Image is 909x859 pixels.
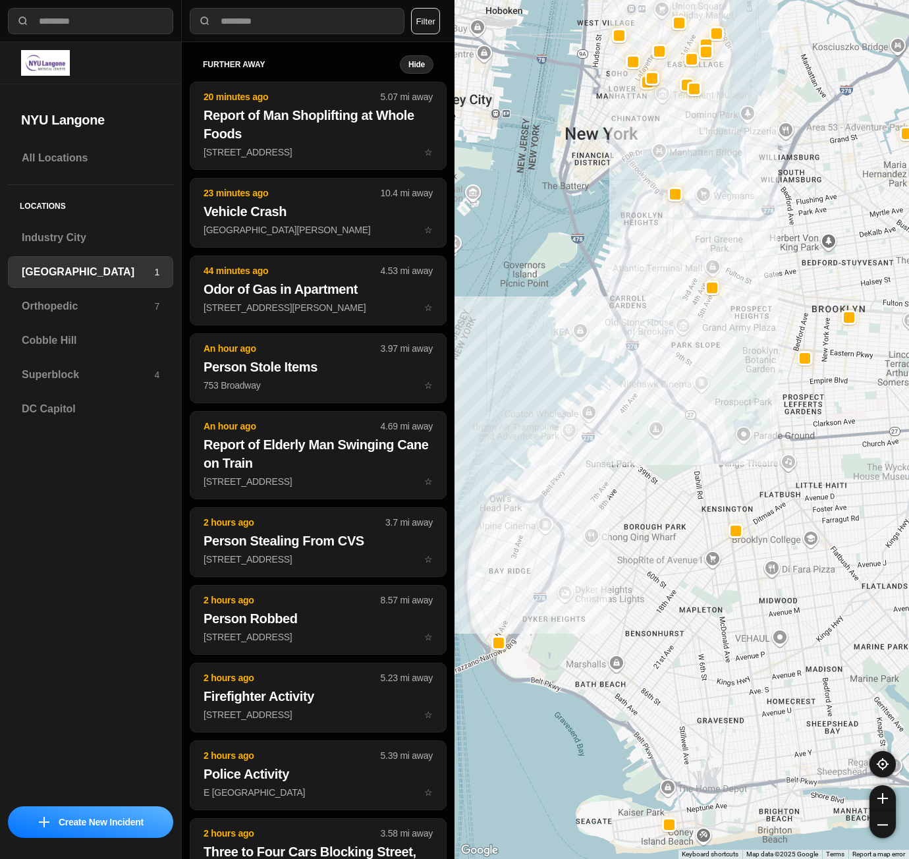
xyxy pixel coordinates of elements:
button: 23 minutes ago10.4 mi awayVehicle Crash[GEOGRAPHIC_DATA][PERSON_NAME]star [190,178,447,248]
a: Open this area in Google Maps (opens a new window) [458,842,501,859]
p: 4 [154,368,159,381]
p: 3.7 mi away [385,516,433,529]
p: 4.69 mi away [381,420,433,433]
span: star [424,632,433,642]
p: 3.97 mi away [381,342,433,355]
p: 8.57 mi away [381,594,433,607]
h3: Superblock [22,367,154,383]
a: 2 hours ago5.23 mi awayFirefighter Activity[STREET_ADDRESS]star [190,709,447,720]
span: star [424,380,433,391]
a: An hour ago4.69 mi awayReport of Elderly Man Swinging Cane on Train[STREET_ADDRESS]star [190,476,447,487]
a: 2 hours ago3.7 mi awayPerson Stealing From CVS[STREET_ADDRESS]star [190,553,447,565]
h5: Locations [8,185,173,222]
p: 2 hours ago [204,749,381,762]
a: All Locations [8,142,173,174]
a: DC Capitol [8,393,173,425]
p: 2 hours ago [204,827,381,840]
img: zoom-in [877,793,888,804]
a: Superblock4 [8,359,173,391]
button: Keyboard shortcuts [682,850,738,859]
h2: Person Stealing From CVS [204,532,433,550]
span: Map data ©2025 Google [746,850,818,858]
a: 2 hours ago8.57 mi awayPerson Robbed[STREET_ADDRESS]star [190,631,447,642]
h3: Industry City [22,230,159,246]
h3: Orthopedic [22,298,154,314]
button: An hour ago4.69 mi awayReport of Elderly Man Swinging Cane on Train[STREET_ADDRESS]star [190,411,447,499]
button: zoom-in [869,785,896,812]
h2: Police Activity [204,765,433,783]
button: An hour ago3.97 mi awayPerson Stole Items753 Broadwaystar [190,333,447,403]
a: [GEOGRAPHIC_DATA]1 [8,256,173,288]
img: Google [458,842,501,859]
button: 44 minutes ago4.53 mi awayOdor of Gas in Apartment[STREET_ADDRESS][PERSON_NAME]star [190,256,447,325]
button: 2 hours ago5.39 mi awayPolice ActivityE [GEOGRAPHIC_DATA]star [190,740,447,810]
h2: Report of Elderly Man Swinging Cane on Train [204,435,433,472]
img: recenter [877,758,889,770]
span: star [424,709,433,720]
h2: Firefighter Activity [204,687,433,706]
p: 4.53 mi away [381,264,433,277]
a: An hour ago3.97 mi awayPerson Stole Items753 Broadwaystar [190,379,447,391]
button: zoom-out [869,812,896,838]
h2: Person Robbed [204,609,433,628]
a: Industry City [8,222,173,254]
p: 23 minutes ago [204,186,381,200]
a: 23 minutes ago10.4 mi awayVehicle Crash[GEOGRAPHIC_DATA][PERSON_NAME]star [190,224,447,235]
p: 2 hours ago [204,671,381,684]
h2: Vehicle Crash [204,202,433,221]
h3: DC Capitol [22,401,159,417]
p: [STREET_ADDRESS] [204,708,433,721]
h3: Cobble Hill [22,333,159,348]
img: search [198,14,211,28]
button: 20 minutes ago5.07 mi awayReport of Man Shoplifting at Whole Foods[STREET_ADDRESS]star [190,82,447,170]
p: 10.4 mi away [381,186,433,200]
a: 20 minutes ago5.07 mi awayReport of Man Shoplifting at Whole Foods[STREET_ADDRESS]star [190,146,447,157]
a: Report a map error [852,850,905,858]
span: star [424,787,433,798]
p: 20 minutes ago [204,90,381,103]
p: [STREET_ADDRESS] [204,630,433,644]
h2: NYU Langone [21,111,160,129]
p: 753 Broadway [204,379,433,392]
button: 2 hours ago5.23 mi awayFirefighter Activity[STREET_ADDRESS]star [190,663,447,733]
span: star [424,147,433,157]
button: Hide [400,55,433,74]
a: 44 minutes ago4.53 mi awayOdor of Gas in Apartment[STREET_ADDRESS][PERSON_NAME]star [190,302,447,313]
h3: All Locations [22,150,159,166]
button: 2 hours ago8.57 mi awayPerson Robbed[STREET_ADDRESS]star [190,585,447,655]
span: star [424,302,433,313]
button: 2 hours ago3.7 mi awayPerson Stealing From CVS[STREET_ADDRESS]star [190,507,447,577]
p: [STREET_ADDRESS] [204,553,433,566]
p: Create New Incident [59,816,144,829]
p: [STREET_ADDRESS] [204,146,433,159]
img: logo [21,50,70,76]
p: An hour ago [204,420,381,433]
p: E [GEOGRAPHIC_DATA] [204,786,433,799]
img: icon [39,817,49,827]
span: star [424,225,433,235]
span: star [424,554,433,565]
p: 5.39 mi away [381,749,433,762]
p: 3.58 mi away [381,827,433,840]
a: Terms (opens in new tab) [826,850,844,858]
img: search [16,14,30,28]
p: An hour ago [204,342,381,355]
p: [STREET_ADDRESS] [204,475,433,488]
small: Hide [408,59,425,70]
p: 44 minutes ago [204,264,381,277]
h5: further away [203,59,400,70]
p: 5.23 mi away [381,671,433,684]
h2: Person Stole Items [204,358,433,376]
span: star [424,476,433,487]
h2: Report of Man Shoplifting at Whole Foods [204,106,433,143]
p: 5.07 mi away [381,90,433,103]
a: 2 hours ago5.39 mi awayPolice ActivityE [GEOGRAPHIC_DATA]star [190,787,447,798]
a: Cobble Hill [8,325,173,356]
p: 2 hours ago [204,594,381,607]
p: 1 [154,265,159,279]
h2: Odor of Gas in Apartment [204,280,433,298]
h3: [GEOGRAPHIC_DATA] [22,264,154,280]
p: 7 [154,300,159,313]
button: iconCreate New Incident [8,806,173,838]
a: Orthopedic7 [8,291,173,322]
